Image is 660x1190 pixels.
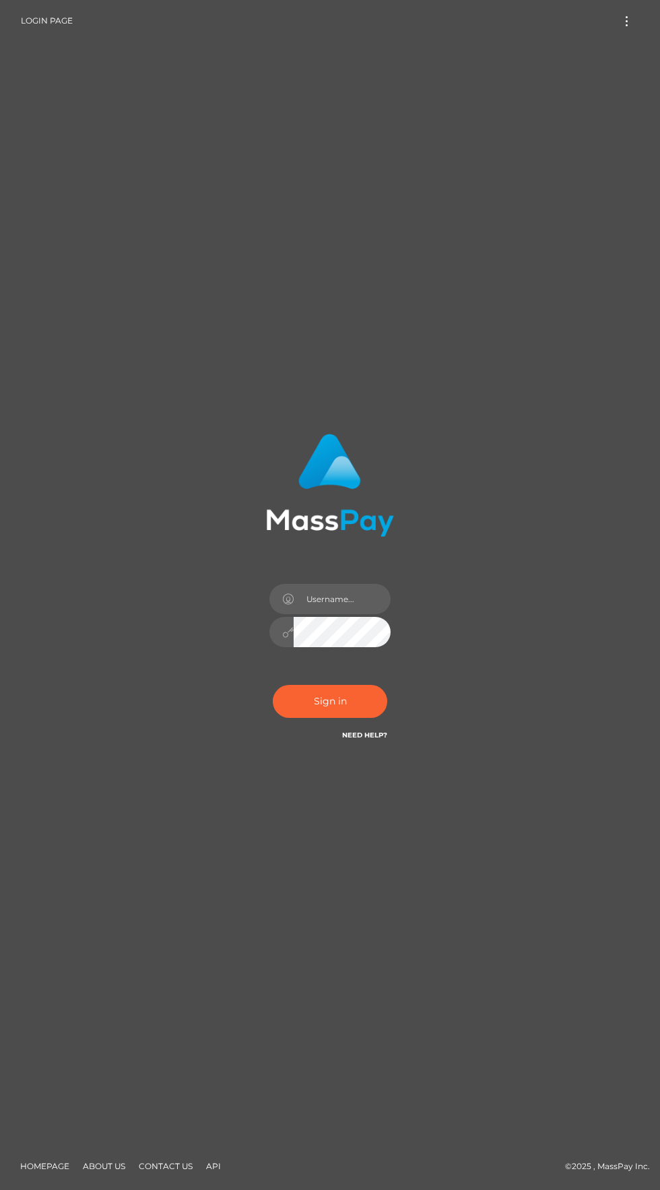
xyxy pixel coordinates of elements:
input: Username... [294,584,391,614]
button: Toggle navigation [614,12,639,30]
a: Need Help? [342,731,387,739]
button: Sign in [273,685,387,718]
a: Homepage [15,1156,75,1177]
img: MassPay Login [266,434,394,537]
div: © 2025 , MassPay Inc. [10,1159,650,1174]
a: Contact Us [133,1156,198,1177]
a: Login Page [21,7,73,35]
a: About Us [77,1156,131,1177]
a: API [201,1156,226,1177]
